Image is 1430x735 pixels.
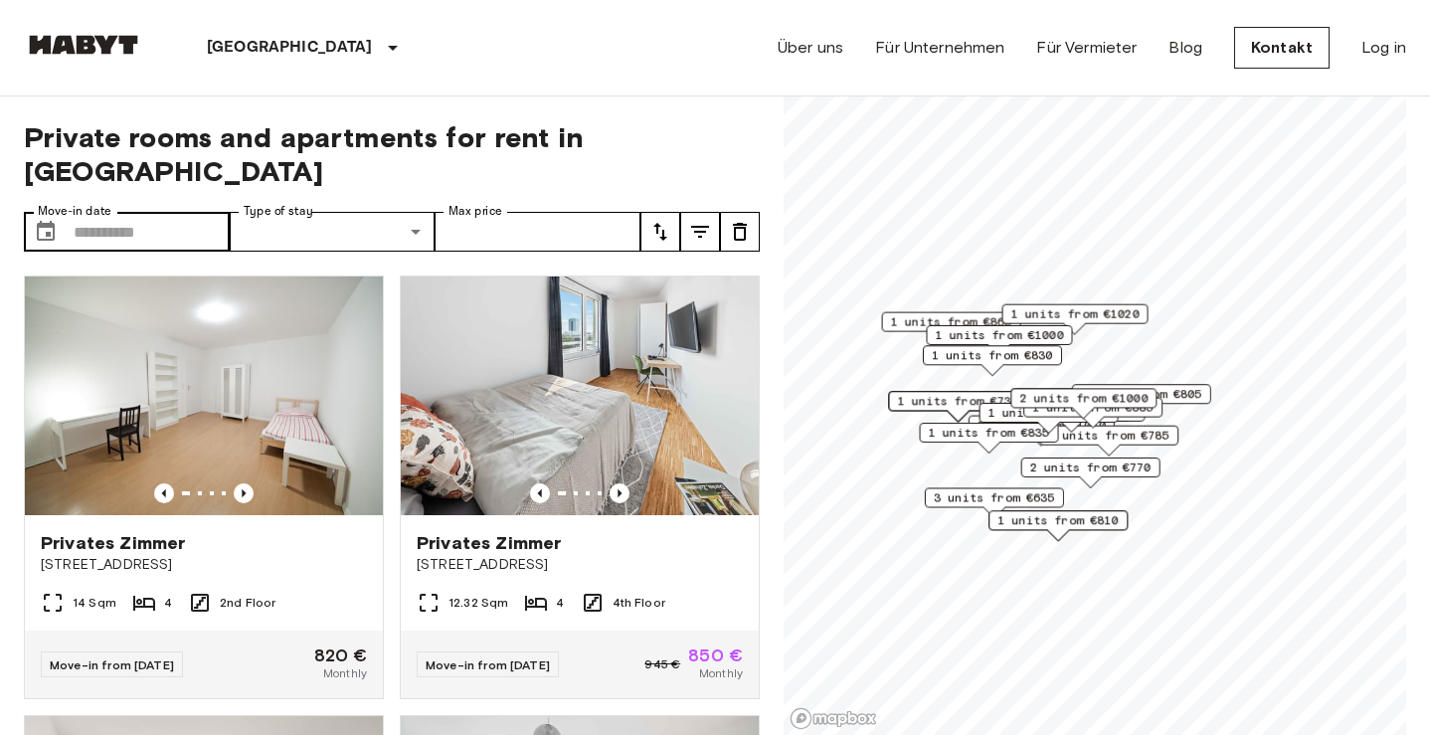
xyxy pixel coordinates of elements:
[923,345,1062,376] div: Map marker
[935,326,1063,344] span: 1 units from €1000
[1072,384,1211,415] div: Map marker
[41,531,185,555] span: Privates Zimmer
[640,212,680,252] button: tune
[699,664,743,682] span: Monthly
[24,35,143,55] img: Habyt
[988,404,1110,422] span: 1 units from €875
[234,483,254,503] button: Previous image
[980,403,1119,434] div: Map marker
[988,510,1128,541] div: Map marker
[790,707,877,730] a: Mapbox logo
[323,664,367,682] span: Monthly
[448,594,508,612] span: 12.32 Sqm
[920,423,1059,454] div: Map marker
[73,594,116,612] span: 14 Sqm
[1019,389,1148,407] span: 2 units from €1000
[1036,36,1137,60] a: Für Vermieter
[610,483,629,503] button: Previous image
[26,212,66,252] button: Choose date
[891,313,1012,331] span: 1 units from €865
[556,594,564,612] span: 4
[314,646,367,664] span: 820 €
[1010,388,1157,419] div: Map marker
[24,120,760,188] span: Private rooms and apartments for rent in [GEOGRAPHIC_DATA]
[1030,459,1152,476] span: 2 units from €770
[1002,304,1149,335] div: Map marker
[898,392,1019,410] span: 1 units from €730
[997,511,1119,529] span: 1 units from €810
[154,483,174,503] button: Previous image
[25,276,383,515] img: Marketing picture of unit DE-02-020-04M
[426,657,550,672] span: Move-in from [DATE]
[644,655,680,673] span: 945 €
[164,594,172,612] span: 4
[417,555,743,575] span: [STREET_ADDRESS]
[220,594,275,612] span: 2nd Floor
[244,203,313,220] label: Type of stay
[448,203,502,220] label: Max price
[1234,27,1330,69] a: Kontakt
[875,36,1004,60] a: Für Unternehmen
[1039,426,1178,457] div: Map marker
[929,424,1050,442] span: 1 units from €835
[401,276,759,515] img: Marketing picture of unit DE-02-022-003-03HF
[1168,36,1202,60] a: Blog
[882,312,1021,343] div: Map marker
[925,487,1064,518] div: Map marker
[530,483,550,503] button: Previous image
[680,212,720,252] button: tune
[998,402,1145,433] div: Map marker
[1361,36,1406,60] a: Log in
[400,276,760,699] a: Marketing picture of unit DE-02-022-003-03HFPrevious imagePrevious imagePrivates Zimmer[STREET_AD...
[932,346,1053,364] span: 1 units from €830
[24,276,384,699] a: Marketing picture of unit DE-02-020-04MPrevious imagePrevious imagePrivates Zimmer[STREET_ADDRESS...
[50,657,174,672] span: Move-in from [DATE]
[207,36,373,60] p: [GEOGRAPHIC_DATA]
[41,555,367,575] span: [STREET_ADDRESS]
[38,203,111,220] label: Move-in date
[1023,398,1162,429] div: Map marker
[1048,427,1169,445] span: 4 units from €785
[1011,305,1140,323] span: 1 units from €1020
[688,646,743,664] span: 850 €
[778,36,843,60] a: Über uns
[926,325,1072,356] div: Map marker
[1081,385,1202,403] span: 1 units from €805
[889,391,1028,422] div: Map marker
[934,488,1055,506] span: 3 units from €635
[613,594,665,612] span: 4th Floor
[720,212,760,252] button: tune
[1021,458,1161,488] div: Map marker
[417,531,561,555] span: Privates Zimmer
